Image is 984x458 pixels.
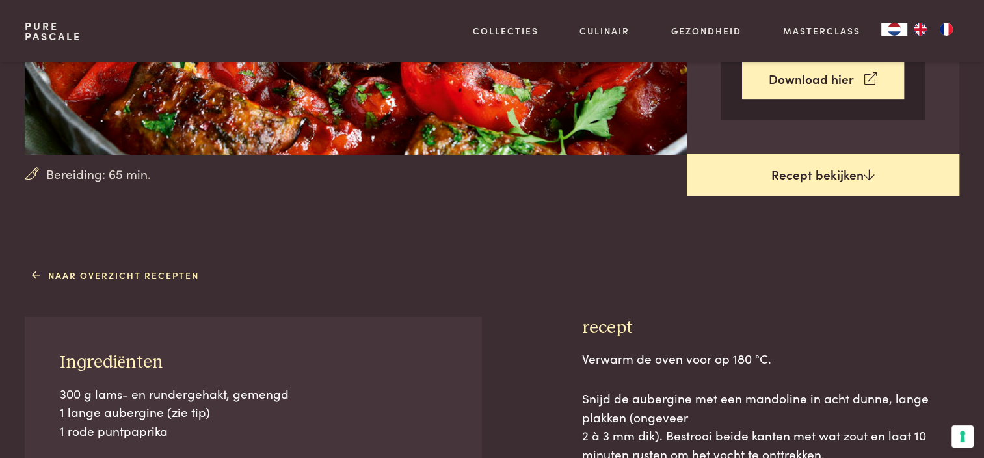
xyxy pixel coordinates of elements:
[742,59,904,100] a: Download hier
[907,23,933,36] a: EN
[933,23,959,36] a: FR
[32,269,199,282] a: Naar overzicht recepten
[671,24,741,38] a: Gezondheid
[25,21,81,42] a: PurePascale
[881,23,907,36] div: Language
[46,165,151,183] span: Bereiding: 65 min.
[907,23,959,36] ul: Language list
[60,353,163,371] span: Ingrediënten
[579,24,630,38] a: Culinair
[951,425,974,448] button: Uw voorkeuren voor toestemming voor trackingtechnologieën
[60,403,210,420] span: 1 lange aubergine (zie tip)
[582,389,929,425] span: Snijd de aubergine met een mandoline in acht dunne, lange plakken (ongeveer
[473,24,539,38] a: Collecties
[881,23,959,36] aside: Language selected: Nederlands
[60,384,289,402] span: 300 g lams- en rundergehakt, gemengd
[783,24,860,38] a: Masterclass
[582,317,959,340] h3: recept
[60,422,168,439] span: 1 rode puntpaprika
[881,23,907,36] a: NL
[582,349,771,367] span: Verwarm de oven voor op 180 °C.
[687,154,959,196] a: Recept bekijken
